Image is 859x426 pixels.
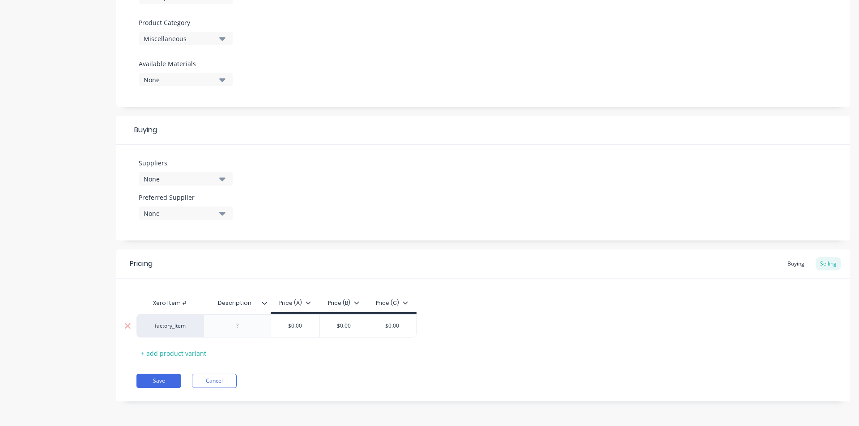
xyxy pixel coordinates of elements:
div: Price (C) [376,299,408,307]
div: $0.00 [271,315,319,337]
div: Xero Item # [136,294,204,312]
button: Miscellaneous [139,32,233,45]
div: factory_item$0.00$0.00$0.00 [136,314,417,337]
div: Price (A) [279,299,311,307]
button: None [139,207,233,220]
div: factory_item [145,322,195,330]
div: $0.00 [320,315,368,337]
div: Pricing [130,258,153,269]
div: None [144,75,215,84]
div: + add product variant [136,346,211,360]
label: Suppliers [139,158,233,168]
div: Description [204,294,271,312]
label: Product Category [139,18,228,27]
div: None [144,209,215,218]
label: Preferred Supplier [139,193,233,202]
div: None [144,174,215,184]
div: Price (B) [328,299,359,307]
button: Save [136,374,181,388]
div: Selling [816,257,841,270]
button: None [139,172,233,186]
button: None [139,73,233,86]
label: Available Materials [139,59,233,68]
div: $0.00 [368,315,416,337]
div: Miscellaneous [144,34,215,43]
div: Buying [116,116,850,145]
button: Cancel [192,374,237,388]
div: Description [204,292,265,314]
div: Buying [783,257,809,270]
